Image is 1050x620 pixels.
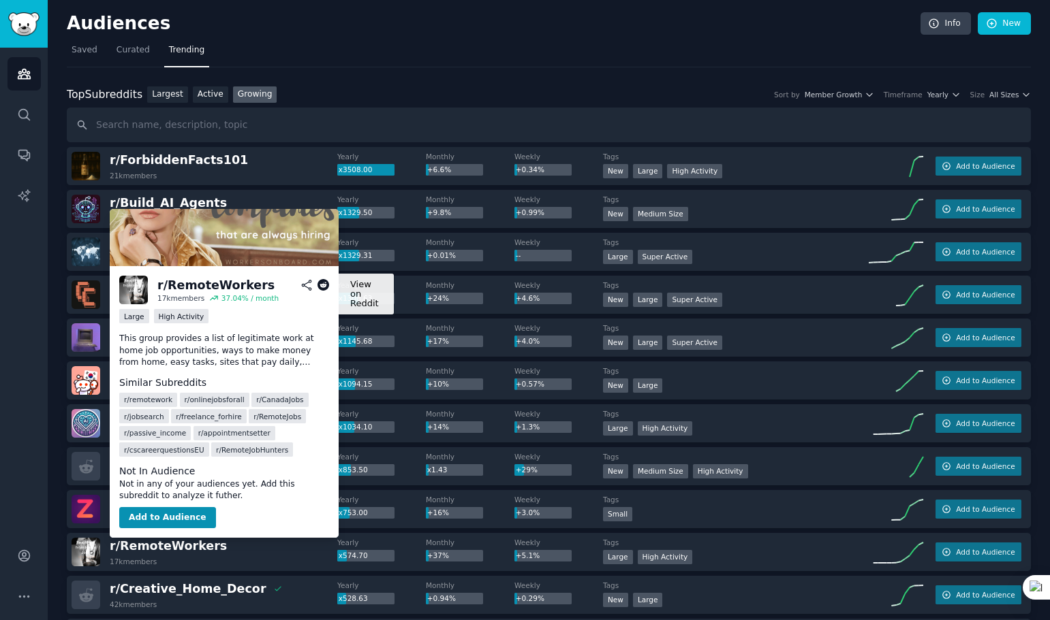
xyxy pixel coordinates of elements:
[927,90,961,99] button: Yearly
[72,44,97,56] span: Saved
[633,593,663,607] div: Large
[956,247,1015,257] span: Add to Audience
[72,323,100,352] img: vibecoding
[110,600,157,609] div: 42k members
[339,466,368,474] span: x853.50
[337,195,426,204] dt: Yearly
[426,581,514,590] dt: Monthly
[514,280,603,290] dt: Weekly
[119,478,329,502] dd: Not in any of your audiences yet. Add this subreddit to analyze it futher.
[514,238,603,247] dt: Weekly
[233,86,277,103] a: Growing
[978,12,1031,35] a: New
[337,538,426,547] dt: Yearly
[157,293,204,303] div: 17k members
[110,582,266,595] span: r/ Creative_Home_Decor
[124,445,204,455] span: r/ cscareerquestionsEU
[72,152,100,180] img: ForbiddenFacts101
[339,208,373,216] span: x1329.50
[936,500,1021,519] button: Add to Audience
[72,280,100,309] img: ClaudeCode
[67,13,921,35] h2: Audiences
[603,452,869,461] dt: Tags
[603,507,632,521] div: Small
[110,196,227,210] span: r/ Build_AI_Agents
[956,547,1015,557] span: Add to Audience
[124,412,164,421] span: r/ jobsearch
[427,294,449,302] span: +24%
[638,250,693,264] div: Super Active
[956,204,1015,214] span: Add to Audience
[956,376,1015,385] span: Add to Audience
[884,90,923,99] div: Timeframe
[339,594,368,602] span: x528.63
[516,337,540,345] span: +4.0%
[339,251,373,259] span: x1329.31
[633,207,688,221] div: Medium Size
[110,153,248,167] span: r/ ForbiddenFacts101
[337,152,426,161] dt: Yearly
[921,12,971,35] a: Info
[426,323,514,333] dt: Monthly
[603,152,869,161] dt: Tags
[603,581,869,590] dt: Tags
[124,428,186,438] span: r/ passive_income
[119,464,329,478] dt: Not In Audience
[936,414,1021,433] button: Add to Audience
[67,39,102,67] a: Saved
[72,195,100,223] img: Build_AI_Agents
[603,550,633,564] div: Large
[633,464,688,478] div: Medium Size
[970,90,985,99] div: Size
[176,412,241,421] span: r/ freelance_forhire
[603,366,869,376] dt: Tags
[253,412,301,421] span: r/ RemoteJobs
[339,337,373,345] span: x1145.68
[72,409,100,438] img: MyBoyfriendIsAI
[72,238,100,266] img: World_Now
[427,251,456,259] span: +0.01%
[337,323,426,333] dt: Yearly
[427,551,449,559] span: +37%
[216,445,288,455] span: r/ RemoteJobHunters
[516,466,538,474] span: +29%
[339,423,373,431] span: x1034.10
[516,294,540,302] span: +4.6%
[603,280,869,290] dt: Tags
[72,538,100,566] img: RemoteWorkers
[337,495,426,504] dt: Yearly
[154,309,209,323] div: High Activity
[119,376,329,390] dt: Similar Subreddits
[119,309,149,323] div: Large
[426,409,514,419] dt: Monthly
[638,421,693,436] div: High Activity
[956,461,1015,471] span: Add to Audience
[198,428,271,438] span: r/ appointmentsetter
[426,280,514,290] dt: Monthly
[603,336,628,350] div: New
[633,378,663,393] div: Large
[936,285,1021,304] button: Add to Audience
[633,293,663,307] div: Large
[339,551,368,559] span: x574.70
[516,380,544,388] span: +0.57%
[936,585,1021,604] button: Add to Audience
[337,452,426,461] dt: Yearly
[603,409,869,419] dt: Tags
[603,207,628,221] div: New
[774,90,800,99] div: Sort by
[936,157,1021,176] button: Add to Audience
[164,39,209,67] a: Trending
[667,164,722,178] div: High Activity
[516,423,540,431] span: +1.3%
[337,409,426,419] dt: Yearly
[514,538,603,547] dt: Weekly
[339,165,373,174] span: x3508.00
[603,495,869,504] dt: Tags
[169,44,204,56] span: Trending
[427,208,451,216] span: +9.8%
[603,421,633,436] div: Large
[426,452,514,461] dt: Monthly
[72,495,100,523] img: zepto
[805,90,874,99] button: Member Growth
